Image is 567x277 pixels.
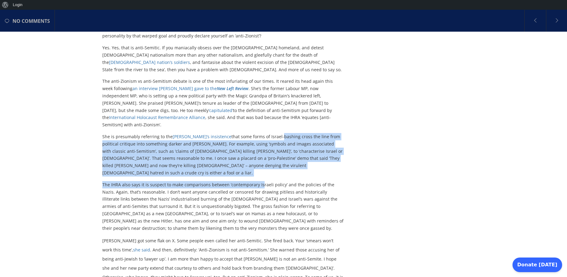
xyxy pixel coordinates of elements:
em: New Left Review [217,86,248,91]
p: Yes. Yes, that is anti-Semitic. If you maniacally obsess over the [DEMOGRAPHIC_DATA] homeland, an... [102,44,344,73]
p: She is presumably referring to the that some forms of Israel-bashing cross the line from politica... [102,133,344,177]
p: The anti-Zionism vs anti-Semitism debate is one of the most infuriating of our times. It reared i... [102,78,344,128]
a: [PERSON_NAME]’s insistence [173,134,231,139]
a: an interview [PERSON_NAME] gave to theNew Left Review [132,86,248,91]
a: [DEMOGRAPHIC_DATA] nation’s soldiers [109,59,190,65]
a: she said [133,247,150,253]
a: ‘capitulated’ [209,107,233,113]
p: The IHRA also says it is suspect to make comparisons between ‘contemporary Israeli policy’ and th... [102,181,344,232]
a: International Holocaust Remembrance Alliance [109,114,205,120]
span: no comments [12,10,50,32]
